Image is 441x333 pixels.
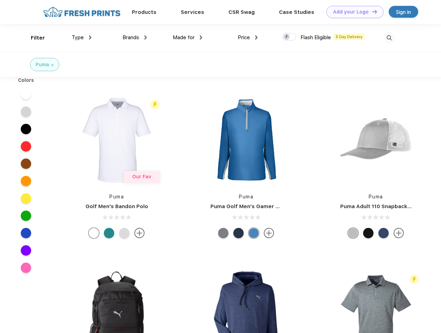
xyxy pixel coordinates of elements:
[378,228,389,238] div: Peacoat with Qut Shd
[123,34,139,41] span: Brands
[72,34,84,41] span: Type
[200,35,202,40] img: dropdown.png
[132,174,151,179] span: Our Fav
[228,9,255,15] a: CSR Swag
[51,64,54,66] img: filter_cancel.svg
[13,77,39,84] div: Colors
[41,6,123,18] img: fo%20logo%202.webp
[333,9,369,15] div: Add your Logo
[181,9,204,15] a: Services
[249,228,259,238] div: Bright Cobalt
[330,94,422,186] img: func=resize&h=266
[31,34,45,42] div: Filter
[109,194,124,199] a: Puma
[134,228,145,238] img: more.svg
[233,228,244,238] div: Navy Blazer
[144,35,147,40] img: dropdown.png
[264,228,274,238] img: more.svg
[200,94,292,186] img: func=resize&h=266
[239,194,253,199] a: Puma
[334,34,364,40] span: 5 Day Delivery
[150,100,160,109] img: flash_active_toggle.svg
[104,228,114,238] div: Green Lagoon
[119,228,129,238] div: High Rise
[389,6,418,18] a: Sign in
[369,194,383,199] a: Puma
[71,94,163,186] img: func=resize&h=266
[132,9,156,15] a: Products
[85,203,148,210] a: Golf Men's Bandon Polo
[173,34,195,41] span: Made for
[396,8,411,16] div: Sign in
[409,275,419,284] img: flash_active_toggle.svg
[300,34,331,41] span: Flash Eligible
[36,61,49,68] div: Puma
[348,228,358,238] div: Quarry with Brt Whit
[363,228,373,238] div: Pma Blk with Pma Blk
[218,228,228,238] div: Quiet Shade
[255,35,258,40] img: dropdown.png
[89,228,99,238] div: Bright White
[394,228,404,238] img: more.svg
[384,32,395,44] img: desktop_search.svg
[210,203,320,210] a: Puma Golf Men's Gamer Golf Quarter-Zip
[372,10,377,14] img: DT
[89,35,91,40] img: dropdown.png
[238,34,250,41] span: Price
